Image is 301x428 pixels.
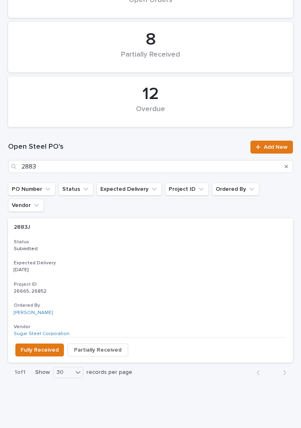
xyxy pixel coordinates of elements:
[14,287,48,294] p: 26665, 26852
[14,302,287,309] h3: Ordered By
[87,369,132,376] p: records per page
[8,160,293,173] input: Search
[8,199,44,212] button: Vendor
[8,218,293,363] a: 2883J2883J StatusSubmittedExpected Delivery[DATE]Project ID26665, 2685226665, 26852 Ordered By[PE...
[14,222,32,231] p: 2883J
[14,331,70,337] a: Sugar Steel Corporation
[35,369,50,376] p: Show
[97,183,162,196] button: Expected Delivery
[14,260,287,266] h3: Expected Delivery
[250,141,293,154] a: Add New
[14,310,53,316] a: [PERSON_NAME]
[14,239,287,245] h3: Status
[22,105,279,122] div: Overdue
[53,368,73,377] div: 30
[67,344,128,356] button: Partially Received
[165,183,209,196] button: Project ID
[8,142,246,152] h1: Open Steel PO's
[22,30,279,50] div: 8
[15,344,64,356] button: Fully Received
[59,183,93,196] button: Status
[8,183,55,196] button: PO Number
[14,281,287,288] h3: Project ID
[74,345,121,355] span: Partially Received
[22,51,279,67] div: Partially Received
[21,345,59,355] span: Fully Received
[212,183,259,196] button: Ordered By
[14,246,81,252] p: Submitted
[264,144,288,150] span: Add New
[14,267,81,273] p: [DATE]
[14,324,287,330] h3: Vendor
[271,369,293,376] button: Next
[250,369,271,376] button: Back
[22,84,279,104] div: 12
[8,363,32,382] p: 1 of 1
